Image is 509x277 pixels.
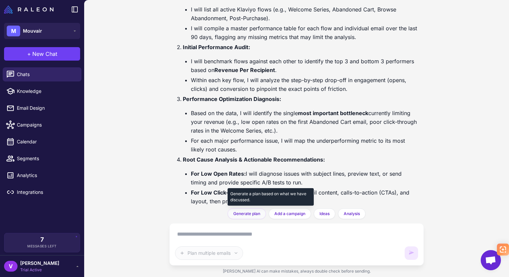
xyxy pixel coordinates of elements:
a: Segments [3,151,81,166]
div: M [7,26,20,36]
strong: Root Cause Analysis & Actionable Recommendations: [183,156,325,163]
li: I will analyze email content, calls-to-action (CTAs), and layout, then prescribe tests for new [191,188,418,206]
li: I will benchmark flows against each other to identify the top 3 and bottom 3 performers based on . [191,57,418,74]
a: Chat abierto [481,250,501,270]
span: Messages Left [27,244,57,249]
li: I will list all active Klaviyo flows (e.g., Welcome Series, Abandoned Cart, Browse Abandonment, P... [191,5,418,23]
a: Raleon Logo [4,5,56,13]
strong: Performance Optimization Diagnosis: [183,96,281,102]
span: Segments [17,155,76,162]
li: I will compile a master performance table for each flow and individual email over the last 90 day... [191,24,418,41]
button: +New Chat [4,47,80,61]
span: Analysis [344,211,360,217]
button: Analysis [338,208,366,219]
button: Plan multiple emails [175,246,243,260]
span: Trial Active [20,267,59,273]
span: Chats [17,71,76,78]
span: Knowledge [17,88,76,95]
span: Ideas [319,211,330,217]
strong: For Low Click-Through Rates: [191,189,269,196]
span: + [27,50,31,58]
strong: Initial Performance Audit: [183,44,250,50]
a: Chats [3,67,81,81]
span: Analytics [17,172,76,179]
button: Add a campaign [269,208,311,219]
span: 7 [40,237,44,243]
button: Ideas [314,208,335,219]
a: Calendar [3,135,81,149]
span: Calendar [17,138,76,145]
li: Within each key flow, I will analyze the step-by-step drop-off in engagement (opens, clicks) and ... [191,76,418,93]
a: Campaigns [3,118,81,132]
div: V [4,261,18,272]
a: Email Design [3,101,81,115]
span: New Chat [32,50,57,58]
span: Campaigns [17,121,76,129]
span: Generate plan [233,211,260,217]
button: MMouvair [4,23,80,39]
li: I will diagnose issues with subject lines, preview text, or send timing and provide specific A/B ... [191,169,418,187]
div: [PERSON_NAME] AI can make mistakes, always double check before sending. [169,266,424,277]
span: Integrations [17,188,76,196]
a: Integrations [3,185,81,199]
strong: Revenue Per Recipient [214,67,275,73]
img: Raleon Logo [4,5,54,13]
span: [PERSON_NAME] [20,259,59,267]
li: For each major performance issue, I will map the underperforming metric to its most likely root c... [191,136,418,154]
a: Knowledge [3,84,81,98]
button: Generate plan [228,208,266,219]
span: Mouvair [23,27,42,35]
a: Analytics [3,168,81,182]
li: Based on the data, I will identify the single currently limiting your revenue (e.g., low open rat... [191,109,418,135]
span: Add a campaign [274,211,305,217]
strong: For Low Open Rates: [191,170,246,177]
span: Email Design [17,104,76,112]
strong: most important bottleneck [298,110,368,116]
